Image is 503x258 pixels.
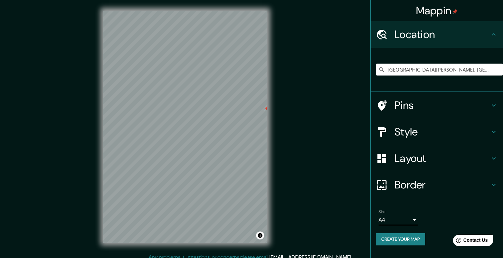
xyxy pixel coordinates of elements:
[103,11,267,243] canvas: Map
[379,209,386,215] label: Size
[371,21,503,48] div: Location
[376,233,425,245] button: Create your map
[371,145,503,172] div: Layout
[379,215,418,225] div: A4
[394,28,490,41] h4: Location
[452,9,458,14] img: pin-icon.png
[371,92,503,119] div: Pins
[256,232,264,239] button: Toggle attribution
[394,99,490,112] h4: Pins
[394,152,490,165] h4: Layout
[371,119,503,145] div: Style
[394,125,490,138] h4: Style
[416,4,458,17] h4: Mappin
[444,232,496,251] iframe: Help widget launcher
[394,178,490,191] h4: Border
[376,64,503,76] input: Pick your city or area
[371,172,503,198] div: Border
